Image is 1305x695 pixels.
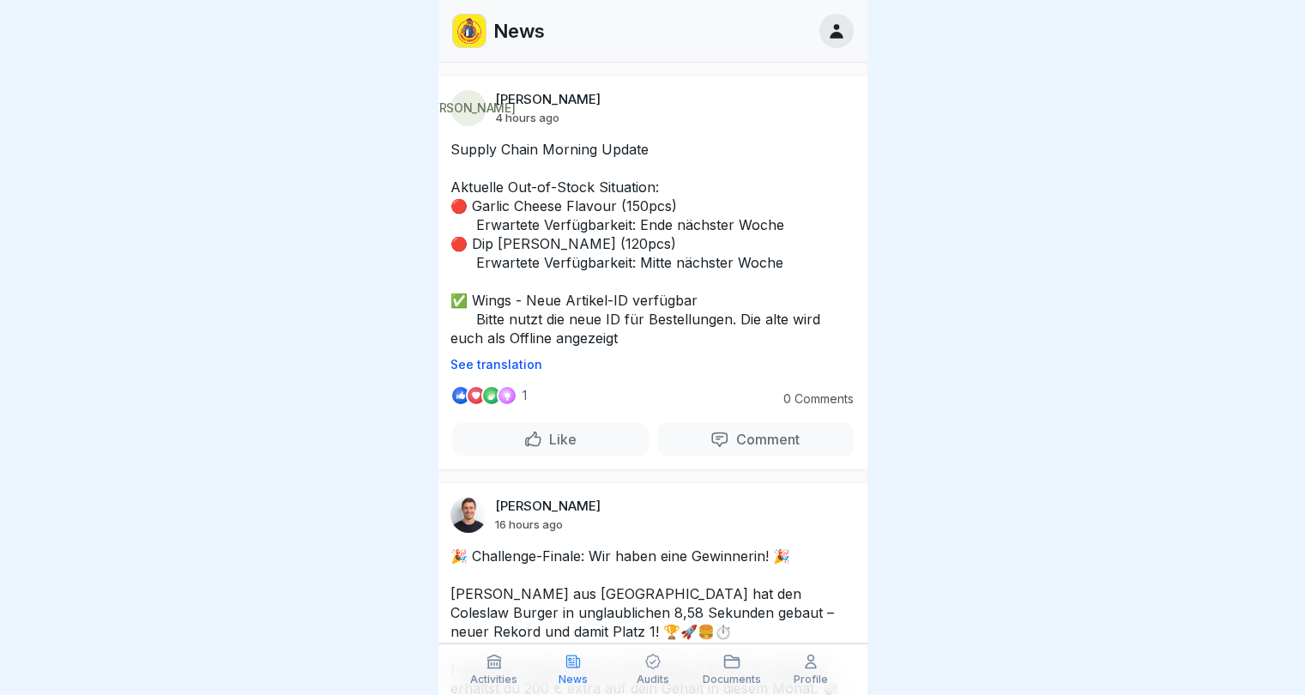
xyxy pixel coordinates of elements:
img: loco.jpg [453,15,486,47]
p: Activities [470,674,517,686]
p: 16 hours ago [495,517,563,531]
p: 1 [523,389,527,402]
p: Like [542,431,577,448]
p: See translation [450,358,855,372]
p: 0 Comments [759,392,854,406]
p: Profile [794,674,828,686]
p: [PERSON_NAME] [495,92,601,107]
p: Audits [637,674,669,686]
p: 4 hours ago [495,111,559,124]
p: Comment [729,431,800,448]
p: [PERSON_NAME] [495,499,601,514]
p: Supply Chain Morning Update Aktuelle Out-of-Stock Situation: 🔴 Garlic Cheese Flavour (150pcs) Erw... [450,140,855,347]
p: News [493,20,545,42]
p: Documents [703,674,761,686]
div: [PERSON_NAME] [450,90,486,126]
p: News [559,674,588,686]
